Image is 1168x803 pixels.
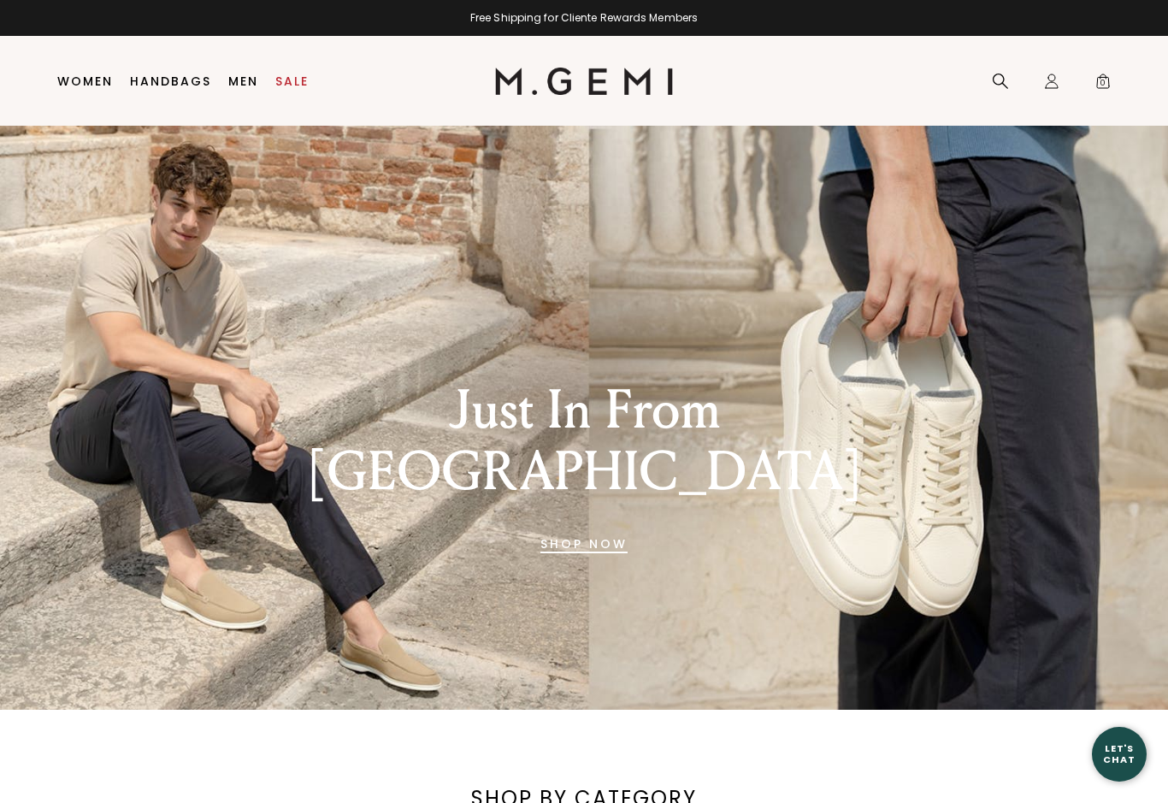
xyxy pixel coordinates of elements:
[1094,76,1112,93] span: 0
[275,74,309,88] a: Sale
[1092,743,1147,765] div: Let's Chat
[130,74,211,88] a: Handbags
[267,380,901,503] div: Just In From [GEOGRAPHIC_DATA]
[57,74,113,88] a: Women
[495,68,674,95] img: M.Gemi
[540,523,628,564] a: Banner primary button
[228,74,258,88] a: Men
